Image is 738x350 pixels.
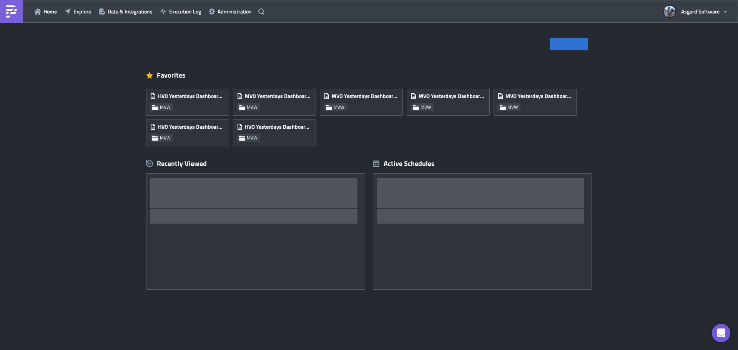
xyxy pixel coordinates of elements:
[332,93,399,100] span: MVO Yesterdays Dashboard [US_STATE]
[146,85,233,116] a: HVO Yesterdays Dashboard ESTMVW
[245,123,312,130] span: HVO Yesterdays Dashboard [US_STATE]
[158,93,225,100] span: HVO Yesterdays Dashboard EST
[146,116,233,146] a: HVO Yesterdays Dashboard PSTMVW
[146,158,365,169] div: Recently Viewed
[218,7,252,15] span: Administration
[247,104,258,110] span: MVW
[659,3,732,20] button: Asgard Software
[233,116,320,146] a: HVO Yesterdays Dashboard [US_STATE]MVW
[95,5,156,17] button: Data & Integrations
[156,5,205,17] button: Execution Log
[160,135,171,141] span: MVW
[108,7,153,15] span: Data & Integrations
[407,85,494,116] a: MVO Yesterdays Dashboard ESTMVW
[158,123,225,130] span: HVO Yesterdays Dashboard PST
[494,85,580,116] a: MVO Yesterdays Dashboard EUMVW
[43,7,57,15] span: Home
[160,104,171,110] span: MVW
[5,5,18,18] img: PushMetrics
[146,70,592,81] div: Favorites
[712,324,730,342] div: Open Intercom Messenger
[73,7,91,15] span: Explore
[205,5,256,17] button: Administration
[505,93,572,100] span: MVO Yesterdays Dashboard EU
[334,104,344,110] span: MVW
[373,159,435,168] div: Active Schedules
[419,93,485,100] span: MVO Yesterdays Dashboard EST
[31,5,61,17] button: Home
[421,104,431,110] span: MVW
[247,135,258,141] span: MVW
[61,5,95,17] button: Explore
[245,93,312,100] span: MVO Yesterdays Dashboard PST
[663,5,676,18] img: Avatar
[233,85,320,116] a: MVO Yesterdays Dashboard PSTMVW
[169,7,201,15] span: Execution Log
[507,104,518,110] span: MVW
[320,85,407,116] a: MVO Yesterdays Dashboard [US_STATE]MVW
[681,7,720,15] span: Asgard Software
